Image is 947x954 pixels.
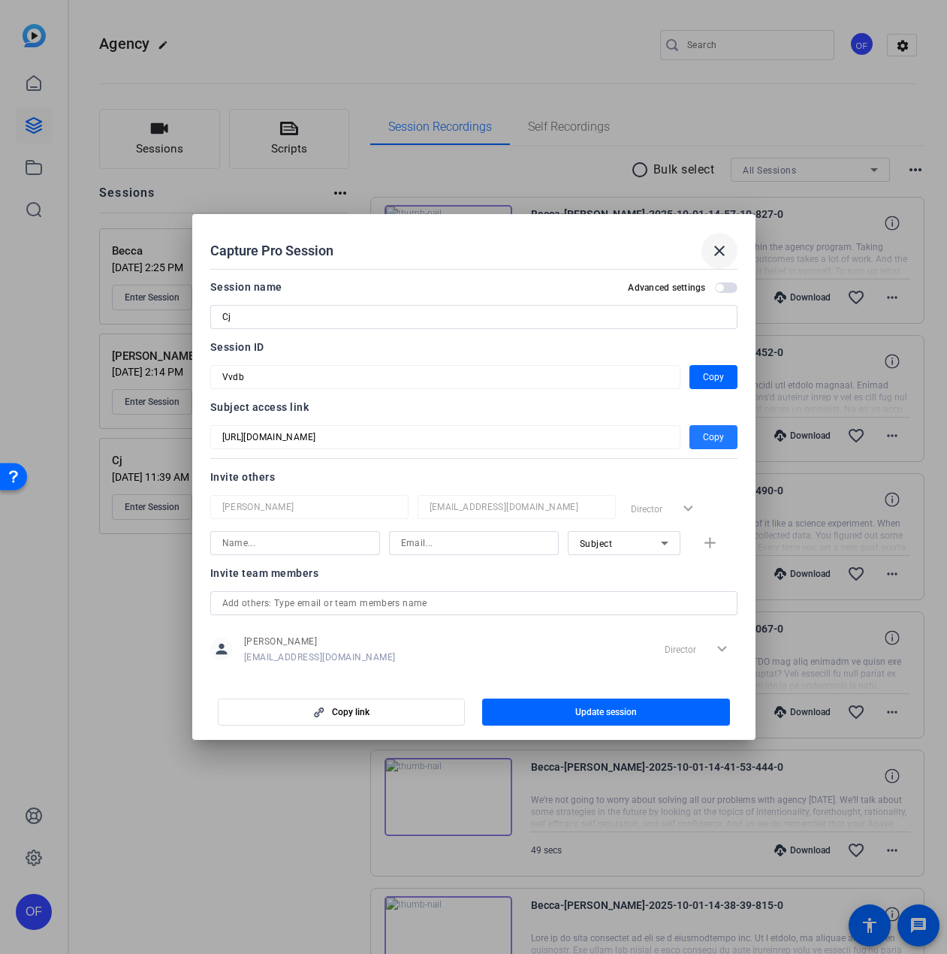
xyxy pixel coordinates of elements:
[244,651,396,663] span: [EMAIL_ADDRESS][DOMAIN_NAME]
[210,638,233,660] mat-icon: person
[628,282,705,294] h2: Advanced settings
[244,635,396,648] span: [PERSON_NAME]
[210,398,737,416] div: Subject access link
[222,368,668,386] input: Session OTP
[222,428,668,446] input: Session OTP
[710,242,728,260] mat-icon: close
[210,468,737,486] div: Invite others
[222,534,368,552] input: Name...
[430,498,604,516] input: Email...
[222,594,725,612] input: Add others: Type email or team members name
[210,564,737,582] div: Invite team members
[222,498,397,516] input: Name...
[210,278,282,296] div: Session name
[482,699,730,726] button: Update session
[332,706,369,718] span: Copy link
[575,706,637,718] span: Update session
[689,425,737,449] button: Copy
[580,539,613,549] span: Subject
[210,233,737,269] div: Capture Pro Session
[218,699,466,726] button: Copy link
[703,368,724,386] span: Copy
[401,534,547,552] input: Email...
[222,308,725,326] input: Enter Session Name
[703,428,724,446] span: Copy
[210,338,737,356] div: Session ID
[689,365,737,389] button: Copy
